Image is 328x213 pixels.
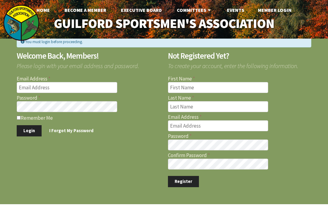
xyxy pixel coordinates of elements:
label: Password [17,95,160,101]
input: Remember Me [17,116,21,120]
input: Email Address [168,120,268,131]
a: Home [32,4,55,16]
button: Login [17,125,42,136]
span: To create your account, enter the following information. [168,60,312,69]
label: Password [168,134,312,139]
label: Remember Me [17,115,160,121]
a: Committees [172,4,217,16]
button: Register [168,176,199,187]
span: Please login with your email address and password. [17,60,160,69]
a: Become A Member [60,4,111,16]
h2: Not Registered Yet? [168,52,312,60]
input: Last Name [168,101,268,112]
a: Events [222,4,249,16]
label: Email Address [168,115,312,120]
label: Confirm Password [168,153,312,158]
img: logo_sm.png [3,5,39,41]
label: Email Address [17,76,160,81]
a: Guilford Sportsmen's Association [43,12,285,35]
label: Last Name [168,95,312,101]
a: Member Login [253,4,296,16]
input: First Name [168,82,268,93]
label: First Name [168,76,312,81]
a: Executive Board [116,4,167,16]
a: I Forgot My Password [43,125,100,136]
div: You must login before proceeding. [17,36,311,47]
h2: Welcome Back, Members! [17,52,160,60]
input: Email Address [17,82,117,93]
